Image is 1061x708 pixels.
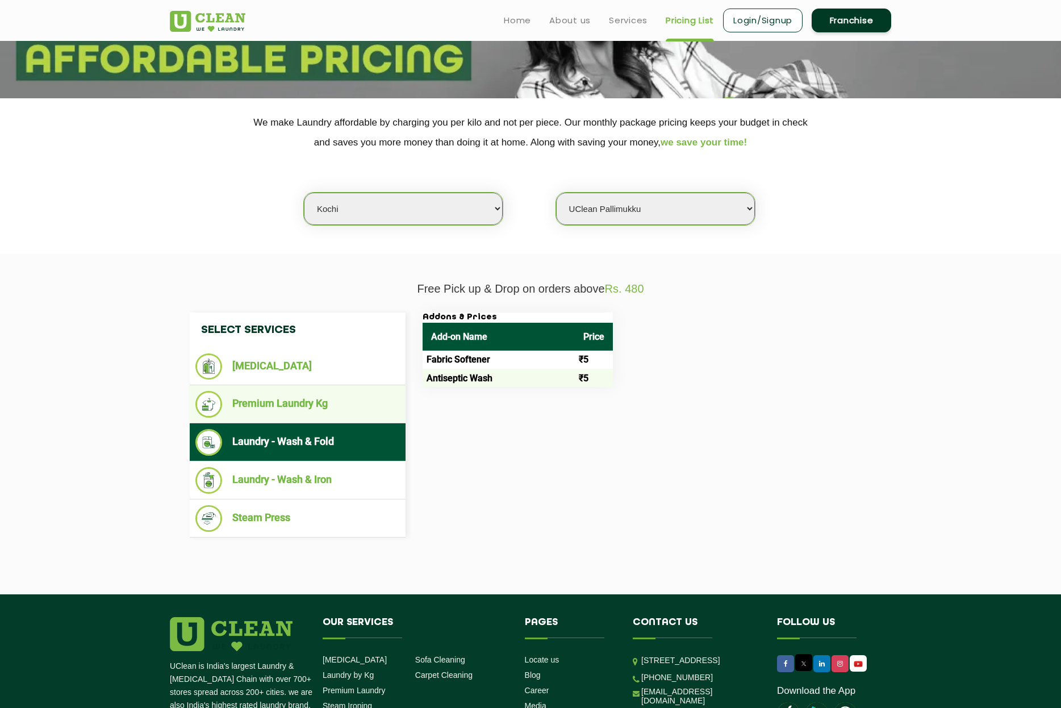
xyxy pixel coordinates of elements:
[195,429,222,456] img: Laundry - Wash & Fold
[423,369,575,387] td: Antiseptic Wash
[423,351,575,369] td: Fabric Softener
[423,323,575,351] th: Add-on Name
[323,655,387,664] a: [MEDICAL_DATA]
[504,14,531,27] a: Home
[323,617,508,639] h4: Our Services
[195,353,400,380] li: [MEDICAL_DATA]
[423,313,613,323] h3: Addons & Prices
[641,654,760,667] p: [STREET_ADDRESS]
[661,137,747,148] span: we save your time!
[812,9,891,32] a: Franchise
[195,391,400,418] li: Premium Laundry Kg
[525,670,541,680] a: Blog
[195,391,222,418] img: Premium Laundry Kg
[195,467,222,494] img: Laundry - Wash & Iron
[525,686,549,695] a: Career
[415,655,465,664] a: Sofa Cleaning
[170,617,293,651] img: logo.png
[195,505,400,532] li: Steam Press
[777,685,855,697] a: Download the App
[666,14,714,27] a: Pricing List
[170,11,245,32] img: UClean Laundry and Dry Cleaning
[549,14,591,27] a: About us
[575,323,613,351] th: Price
[851,658,866,670] img: UClean Laundry and Dry Cleaning
[323,670,374,680] a: Laundry by Kg
[323,686,386,695] a: Premium Laundry
[633,617,760,639] h4: Contact us
[525,617,616,639] h4: Pages
[195,353,222,380] img: Dry Cleaning
[575,351,613,369] td: ₹5
[609,14,648,27] a: Services
[415,670,473,680] a: Carpet Cleaning
[195,505,222,532] img: Steam Press
[195,467,400,494] li: Laundry - Wash & Iron
[190,313,406,348] h4: Select Services
[777,617,877,639] h4: Follow us
[170,113,891,152] p: We make Laundry affordable by charging you per kilo and not per piece. Our monthly package pricin...
[195,429,400,456] li: Laundry - Wash & Fold
[641,673,713,682] a: [PHONE_NUMBER]
[641,687,760,705] a: [EMAIL_ADDRESS][DOMAIN_NAME]
[525,655,559,664] a: Locate us
[605,282,644,295] span: Rs. 480
[575,369,613,387] td: ₹5
[170,282,891,295] p: Free Pick up & Drop on orders above
[723,9,803,32] a: Login/Signup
